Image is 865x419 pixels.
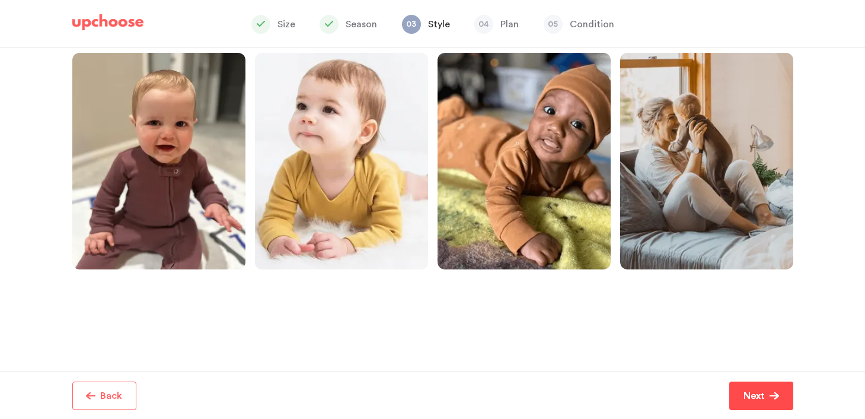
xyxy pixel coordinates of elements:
p: Back [100,389,122,403]
span: 05 [544,15,563,34]
p: Condition [570,17,614,31]
span: 03 [402,15,421,34]
p: Season [346,17,377,31]
a: UpChoose [72,14,143,36]
p: Plan [500,17,519,31]
button: Next [729,382,793,410]
p: Next [743,389,765,403]
span: 04 [474,15,493,34]
img: UpChoose [72,14,143,31]
button: Back [72,382,136,410]
p: Style [428,17,450,31]
p: Size [277,17,295,31]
